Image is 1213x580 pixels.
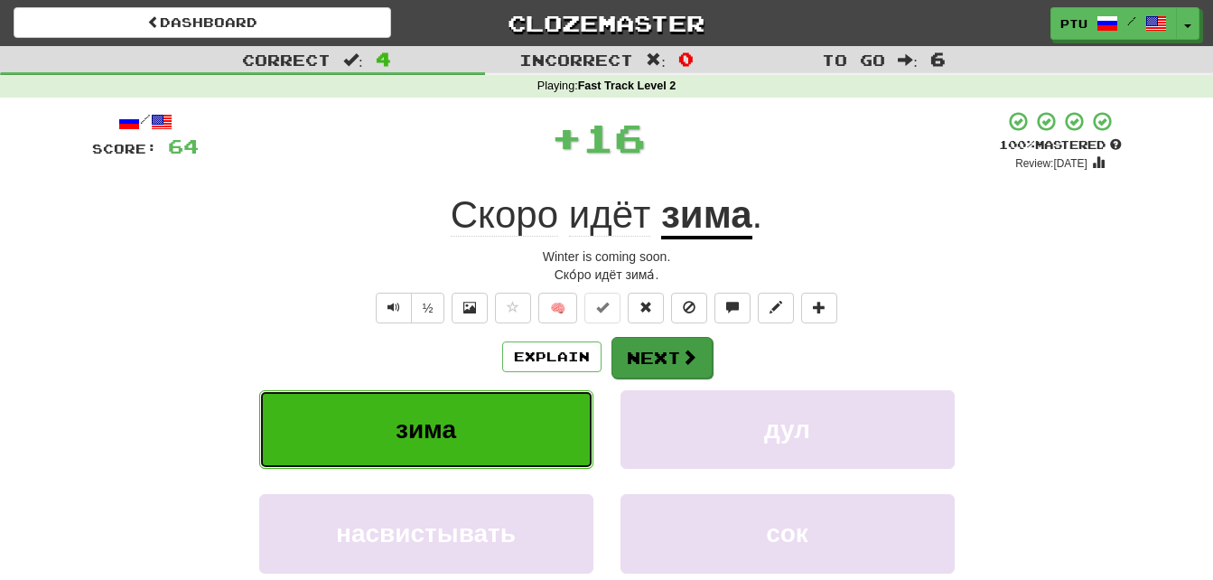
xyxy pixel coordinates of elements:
span: To go [822,51,885,69]
div: Ско́ро идёт зима́. [92,266,1122,284]
a: ptu / [1050,7,1177,40]
button: 🧠 [538,293,577,323]
button: ½ [411,293,445,323]
span: Correct [242,51,331,69]
span: 4 [376,48,391,70]
span: / [1127,14,1136,27]
div: Mastered [999,137,1122,154]
span: : [898,52,918,68]
button: Play sentence audio (ctl+space) [376,293,412,323]
span: + [551,110,583,164]
span: 0 [678,48,694,70]
span: 6 [930,48,946,70]
button: Set this sentence to 100% Mastered (alt+m) [584,293,620,323]
span: ptu [1060,15,1087,32]
div: Winter is coming soon. [92,248,1122,266]
button: зима [259,390,593,469]
strong: Fast Track Level 2 [578,80,676,92]
button: Favorite sentence (alt+f) [495,293,531,323]
div: / [92,110,199,133]
span: Скоро [451,193,558,237]
div: Text-to-speech controls [372,293,445,323]
span: : [646,52,666,68]
button: сок [620,494,955,573]
span: идёт [569,193,651,237]
button: Next [611,337,713,379]
span: Incorrect [519,51,633,69]
a: Clozemaster [418,7,796,39]
button: Explain [502,341,602,372]
u: зима [661,193,752,239]
small: Review: [DATE] [1015,157,1087,170]
span: . [752,193,763,236]
button: Edit sentence (alt+d) [758,293,794,323]
button: Ignore sentence (alt+i) [671,293,707,323]
button: насвистывать [259,494,593,573]
span: : [343,52,363,68]
span: 64 [168,135,199,157]
button: Add to collection (alt+a) [801,293,837,323]
span: насвистывать [336,519,516,547]
button: Show image (alt+x) [452,293,488,323]
span: 100 % [999,137,1035,152]
button: дул [620,390,955,469]
button: Reset to 0% Mastered (alt+r) [628,293,664,323]
span: зима [396,416,456,444]
span: дул [764,416,810,444]
span: сок [766,519,808,547]
button: Discuss sentence (alt+u) [714,293,751,323]
span: 16 [583,115,646,160]
a: Dashboard [14,7,391,38]
span: Score: [92,141,157,156]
